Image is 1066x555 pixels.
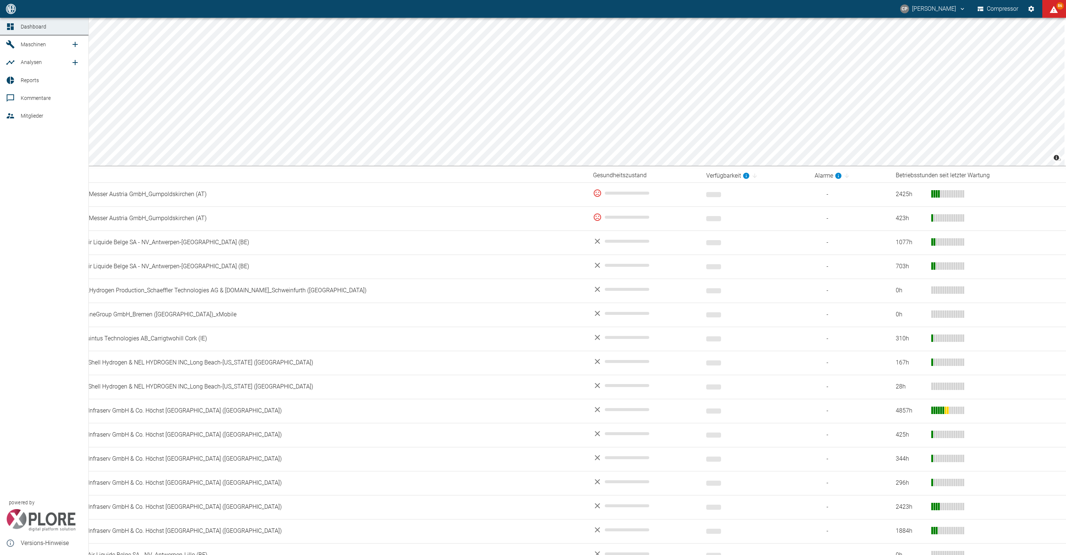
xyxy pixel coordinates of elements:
td: 04.2115_V8_Messer Austria GmbH_Gumpoldskirchen (AT) [49,206,587,231]
span: - [815,407,884,415]
div: 425 h [896,431,925,439]
div: No data [593,477,694,486]
span: Mitglieder [21,113,43,119]
div: 0 % [593,213,694,222]
span: - [815,238,884,247]
canvas: Map [21,18,1065,166]
div: No data [593,261,694,270]
span: - [815,503,884,511]
span: - [815,455,884,463]
span: - [815,334,884,343]
div: No data [593,453,694,462]
div: 1884 h [896,527,925,535]
div: 703 h [896,262,925,271]
span: Versions-Hinweise [21,539,83,548]
div: 167 h [896,359,925,367]
div: No data [593,309,694,318]
span: - [815,359,884,367]
td: 20.00011/3_Infraserv GmbH & Co. Höchst [GEOGRAPHIC_DATA] ([GEOGRAPHIC_DATA]) [49,447,587,471]
span: Maschinen [21,41,46,47]
div: berechnet für die letzten 7 Tage [815,171,842,180]
button: Compressor [976,2,1020,16]
img: logo [5,4,17,14]
div: No data [593,429,694,438]
td: 20.00020/1_Infraserv GmbH & Co. Höchst [GEOGRAPHIC_DATA] ([GEOGRAPHIC_DATA]) [49,495,587,519]
span: Analysen [21,59,42,65]
td: 20.00006_Quintus Technologies AB_Carrigtwohill Cork (IE) [49,327,587,351]
div: 2425 h [896,190,925,199]
div: 4857 h [896,407,925,415]
div: No data [593,357,694,366]
th: Gesundheitszustand [587,169,700,182]
td: 20.00020/2_Infraserv GmbH & Co. Höchst [GEOGRAPHIC_DATA] ([GEOGRAPHIC_DATA]) [49,519,587,543]
span: - [815,383,884,391]
div: 296 h [896,479,925,487]
td: 02.2294_V7_Messer Austria GmbH_Gumpoldskirchen (AT) [49,182,587,206]
td: 15.0000474_Hydrogen Production_Schaeffler Technologies AG & [DOMAIN_NAME]_Schweinfurth ([GEOGRAPH... [49,279,587,303]
td: 13.0007/2_Air Liquide Belge SA - NV_Antwerpen-[GEOGRAPHIC_DATA] (BE) [49,255,587,279]
div: 0 h [896,286,925,295]
div: No data [593,285,694,294]
div: 28 h [896,383,925,391]
div: 310 h [896,334,925,343]
img: Xplore Logo [6,509,76,531]
span: - [815,286,884,295]
span: Kommentare [21,95,51,101]
span: - [815,431,884,439]
span: Reports [21,77,39,83]
td: 18.0005_ArianeGroup GmbH_Bremen ([GEOGRAPHIC_DATA])_xMobile [49,303,587,327]
div: 423 h [896,214,925,223]
span: 86 [1056,2,1064,10]
span: powered by [9,499,34,506]
td: 20.00011/4_Infraserv GmbH & Co. Höchst [GEOGRAPHIC_DATA] ([GEOGRAPHIC_DATA]) [49,471,587,495]
th: Betriebsstunden seit letzter Wartung [890,169,1066,182]
a: new /machines [68,37,83,52]
span: - [815,214,884,223]
span: Dashboard [21,24,46,30]
button: Einstellungen [1025,2,1038,16]
td: 20.00008/1_Shell Hydrogen & NEL HYDROGEN INC_Long Beach-[US_STATE] ([GEOGRAPHIC_DATA]) [49,351,587,375]
td: 20.00011/1_Infraserv GmbH & Co. Höchst [GEOGRAPHIC_DATA] ([GEOGRAPHIC_DATA]) [49,399,587,423]
div: 2423 h [896,503,925,511]
a: new /analyses/list/0 [68,55,83,70]
div: 0 % [593,189,694,198]
td: 20.00011/2_Infraserv GmbH & Co. Höchst [GEOGRAPHIC_DATA] ([GEOGRAPHIC_DATA]) [49,423,587,447]
div: No data [593,525,694,534]
div: No data [593,333,694,342]
div: berechnet für die letzten 7 Tage [706,171,750,180]
div: No data [593,405,694,414]
div: 0 h [896,310,925,319]
span: - [815,479,884,487]
div: 344 h [896,455,925,463]
span: - [815,262,884,271]
div: 1077 h [896,238,925,247]
button: christoph.palm@neuman-esser.com [899,2,967,16]
span: - [815,190,884,199]
div: No data [593,501,694,510]
div: No data [593,381,694,390]
div: No data [593,237,694,246]
span: - [815,310,884,319]
td: 13.0007/1_Air Liquide Belge SA - NV_Antwerpen-[GEOGRAPHIC_DATA] (BE) [49,231,587,255]
span: - [815,527,884,535]
div: CP [900,4,909,13]
td: 20.00008/2_Shell Hydrogen & NEL HYDROGEN INC_Long Beach-[US_STATE] ([GEOGRAPHIC_DATA]) [49,375,587,399]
